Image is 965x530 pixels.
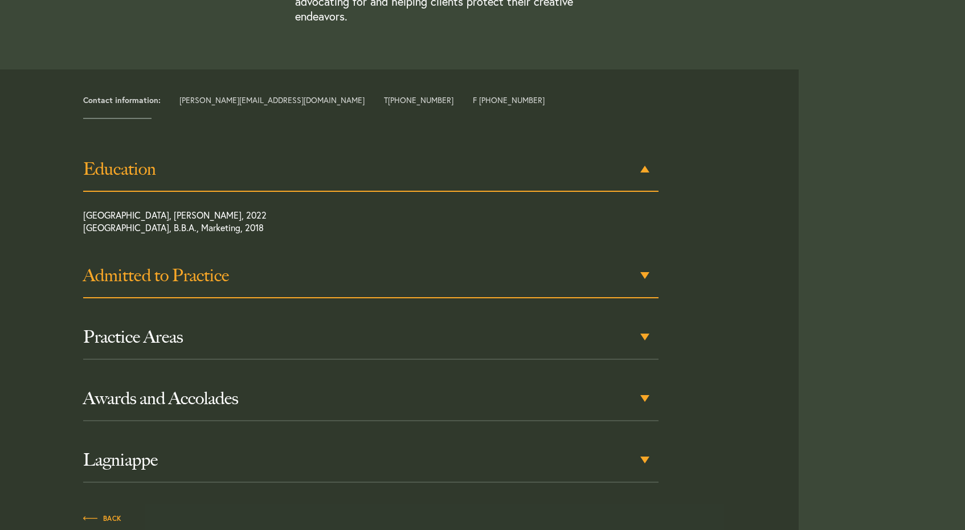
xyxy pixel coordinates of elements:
h3: Admitted to Practice [83,265,659,286]
a: [PHONE_NUMBER] [388,95,453,105]
h3: Lagniappe [83,450,659,470]
h3: Awards and Accolades [83,388,659,409]
strong: Contact information: [83,95,161,105]
span: F [PHONE_NUMBER] [473,96,545,104]
h3: Education [83,159,659,179]
a: [PERSON_NAME][EMAIL_ADDRESS][DOMAIN_NAME] [179,95,365,105]
span: T [384,96,453,104]
span: Back [83,515,122,522]
a: Back [83,511,122,524]
p: [GEOGRAPHIC_DATA], [PERSON_NAME], 2022 [GEOGRAPHIC_DATA], B.B.A., Marketing, 2018 [83,209,601,240]
h3: Practice Areas [83,327,659,347]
